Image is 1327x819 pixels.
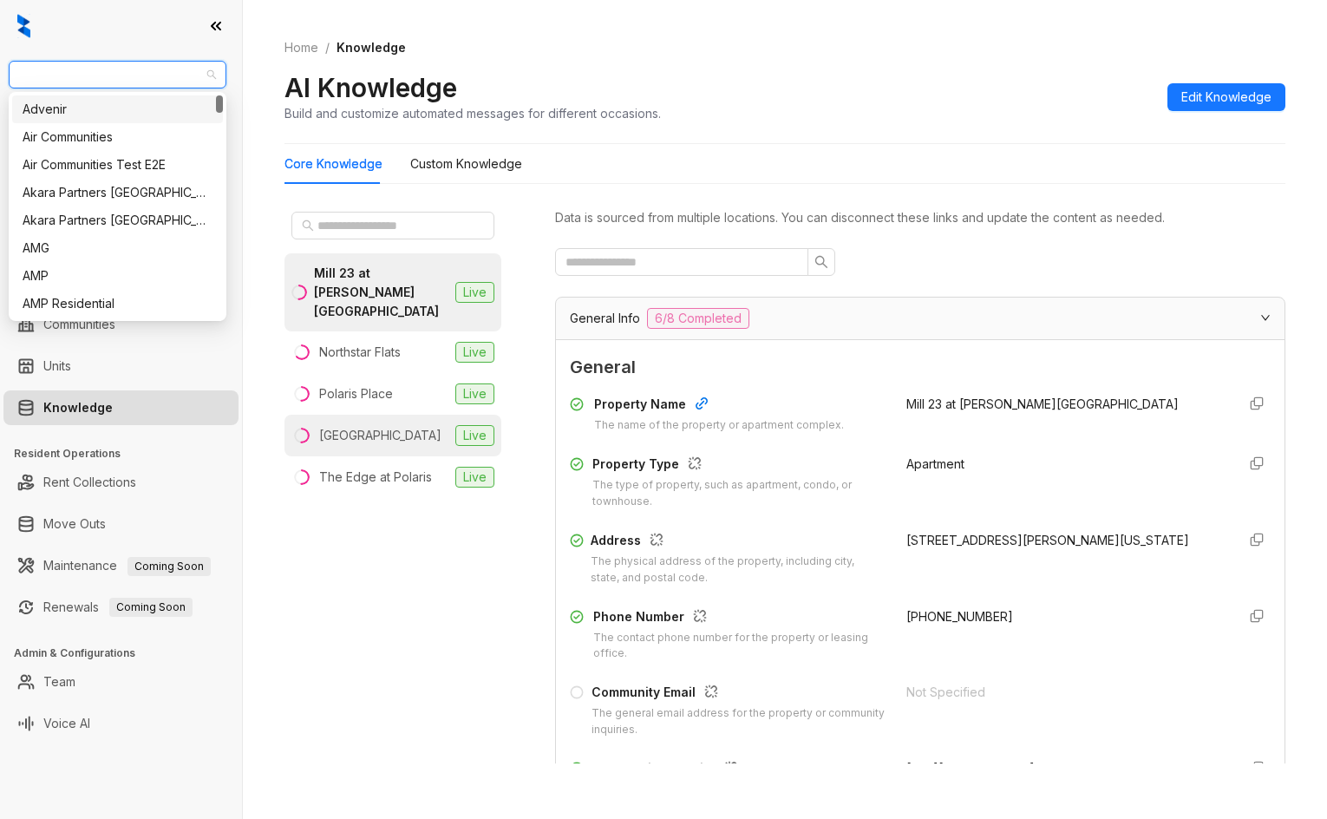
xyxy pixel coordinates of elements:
div: Akara Partners Nashville [12,179,223,206]
div: Custom Knowledge [410,154,522,174]
div: Property Name [594,395,844,417]
div: Phone Number [593,607,886,630]
a: Units [43,349,71,383]
li: Communities [3,307,239,342]
div: AMP Residential [12,290,223,318]
a: Home [281,38,322,57]
div: Core Knowledge [284,154,382,174]
div: Mill 23 at [PERSON_NAME][GEOGRAPHIC_DATA] [314,264,448,321]
span: Live [455,467,494,488]
div: Northstar Flats [319,343,401,362]
div: Advenir [12,95,223,123]
li: Maintenance [3,548,239,583]
div: [STREET_ADDRESS][PERSON_NAME][US_STATE] [906,531,1222,550]
div: Akara Partners Phoenix [12,206,223,234]
div: Property Type [592,455,886,477]
li: Move Outs [3,507,239,541]
div: AMP Residential [23,294,212,313]
div: Build and customize automated messages for different occasions. [284,104,661,122]
span: Mill 23 at [PERSON_NAME][GEOGRAPHIC_DATA] [906,396,1179,411]
span: Coming Soon [109,598,193,617]
div: Air Communities [12,123,223,151]
h2: AI Knowledge [284,71,457,104]
span: expanded [1260,312,1271,323]
div: Air Communities [23,128,212,147]
div: AMG [12,234,223,262]
span: Live [455,425,494,446]
a: Team [43,665,75,699]
span: Apartment [906,456,964,471]
span: Live [455,342,494,363]
span: Live [455,383,494,404]
span: Oakwood Management [19,62,216,88]
span: General [570,354,1271,381]
div: AMP [12,262,223,290]
li: / [325,38,330,57]
div: The Edge at Polaris [319,468,432,487]
span: Edit Knowledge [1181,88,1271,107]
span: search [302,219,314,232]
div: The general email address for the property or community inquiries. [592,705,886,738]
div: Polaris Place [319,384,393,403]
div: Community Website [594,759,861,782]
div: AMG [23,239,212,258]
div: Advenir [23,100,212,119]
span: General Info [570,309,640,328]
h3: Admin & Configurations [14,645,242,661]
li: Rent Collections [3,465,239,500]
li: Knowledge [3,390,239,425]
span: Live [455,282,494,303]
button: Edit Knowledge [1167,83,1285,111]
div: Air Communities Test E2E [12,151,223,179]
li: Units [3,349,239,383]
li: Leads [3,116,239,151]
li: Team [3,665,239,699]
div: Not Specified [906,683,1222,702]
div: The contact phone number for the property or leasing office. [593,630,886,663]
div: The physical address of the property, including city, state, and postal code. [591,554,886,586]
div: Data is sourced from multiple locations. You can disconnect these links and update the content as... [555,208,1285,227]
a: Move Outs [43,507,106,541]
div: The name of the property or apartment complex. [594,417,844,434]
a: Rent Collections [43,465,136,500]
li: Collections [3,233,239,267]
a: RenewalsComing Soon [43,590,193,625]
span: Coming Soon [127,557,211,576]
div: The type of property, such as apartment, condo, or townhouse. [592,477,886,510]
div: General Info6/8 Completed [556,298,1285,339]
a: Voice AI [43,706,90,741]
li: Leasing [3,191,239,226]
div: Akara Partners [GEOGRAPHIC_DATA] [23,211,212,230]
span: [URL][DOMAIN_NAME] [906,761,1035,776]
div: Community Email [592,683,886,705]
a: Communities [43,307,115,342]
h3: Resident Operations [14,446,242,462]
span: [PHONE_NUMBER] [906,609,1013,624]
a: Knowledge [43,390,113,425]
div: Address [591,531,886,554]
li: Voice AI [3,706,239,741]
span: Knowledge [337,40,406,55]
span: 6/8 Completed [647,308,749,329]
li: Renewals [3,590,239,625]
img: logo [17,14,30,38]
div: Air Communities Test E2E [23,155,212,174]
div: [GEOGRAPHIC_DATA] [319,426,441,445]
div: Akara Partners [GEOGRAPHIC_DATA] [23,183,212,202]
span: search [814,255,828,269]
div: AMP [23,266,212,285]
